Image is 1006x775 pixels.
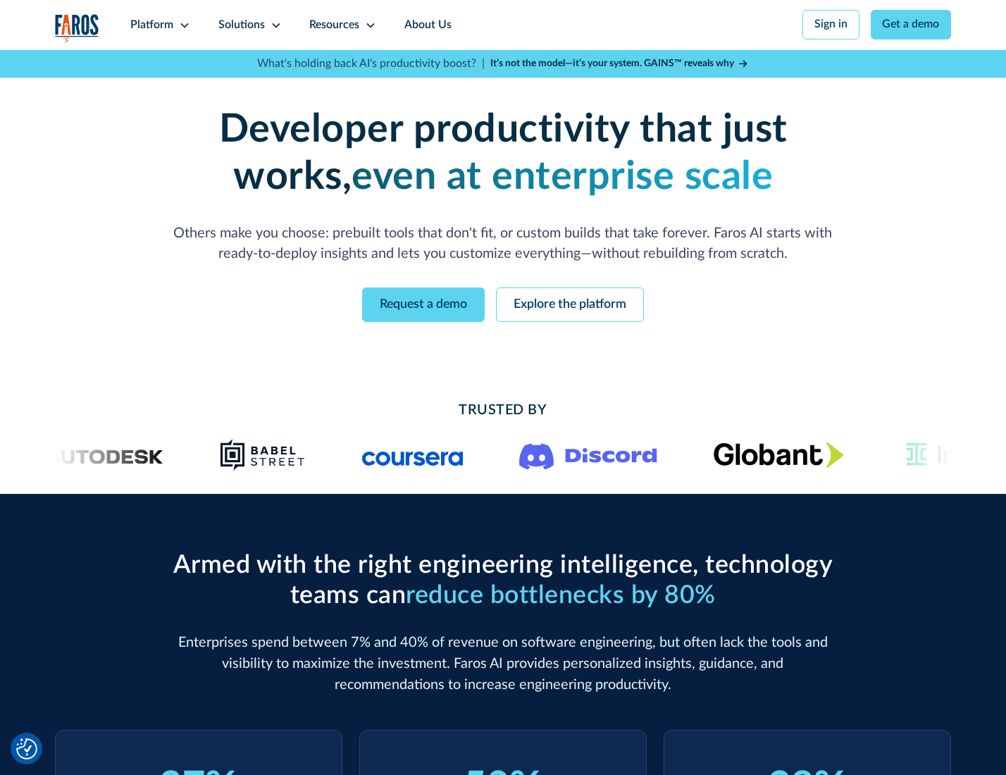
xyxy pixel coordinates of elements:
[871,10,952,39] a: Get a demo
[352,157,773,197] strong: even at enterprise scale
[55,14,100,43] a: home
[490,56,750,71] a: It’s not the model—it’s your system. GAINS™ reveals why
[218,17,265,34] div: Solutions
[167,223,839,266] p: Others make you choose: prebuilt tools that don't fit, or custom builds that take forever. Faros ...
[167,550,839,611] h2: Armed with the right engineering intelligence, technology teams can
[16,738,37,759] button: Cookie Settings
[167,400,839,421] h2: Trusted By
[55,14,100,43] img: Logo of the analytics and reporting company Faros.
[16,738,37,759] img: Revisit consent button
[713,442,843,468] img: Globant's logo
[362,287,485,322] a: Request a demo
[219,438,305,472] img: Babel Street logo png
[406,583,716,608] span: reduce bottlenecks by 80%
[257,56,485,73] p: What's holding back AI's productivity boost? |
[167,633,839,695] p: Enterprises spend between 7% and 40% of revenue on software engineering, but often lack the tools...
[496,287,644,322] a: Explore the platform
[309,17,359,34] div: Resources
[219,110,788,197] strong: Developer productivity that just works,
[490,58,734,68] strong: It’s not the model—it’s your system. GAINS™ reveals why
[802,10,859,39] a: Sign in
[519,440,657,470] img: Logo of the communication platform Discord.
[361,444,463,466] img: Logo of the online learning platform Coursera.
[130,17,173,34] div: Platform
